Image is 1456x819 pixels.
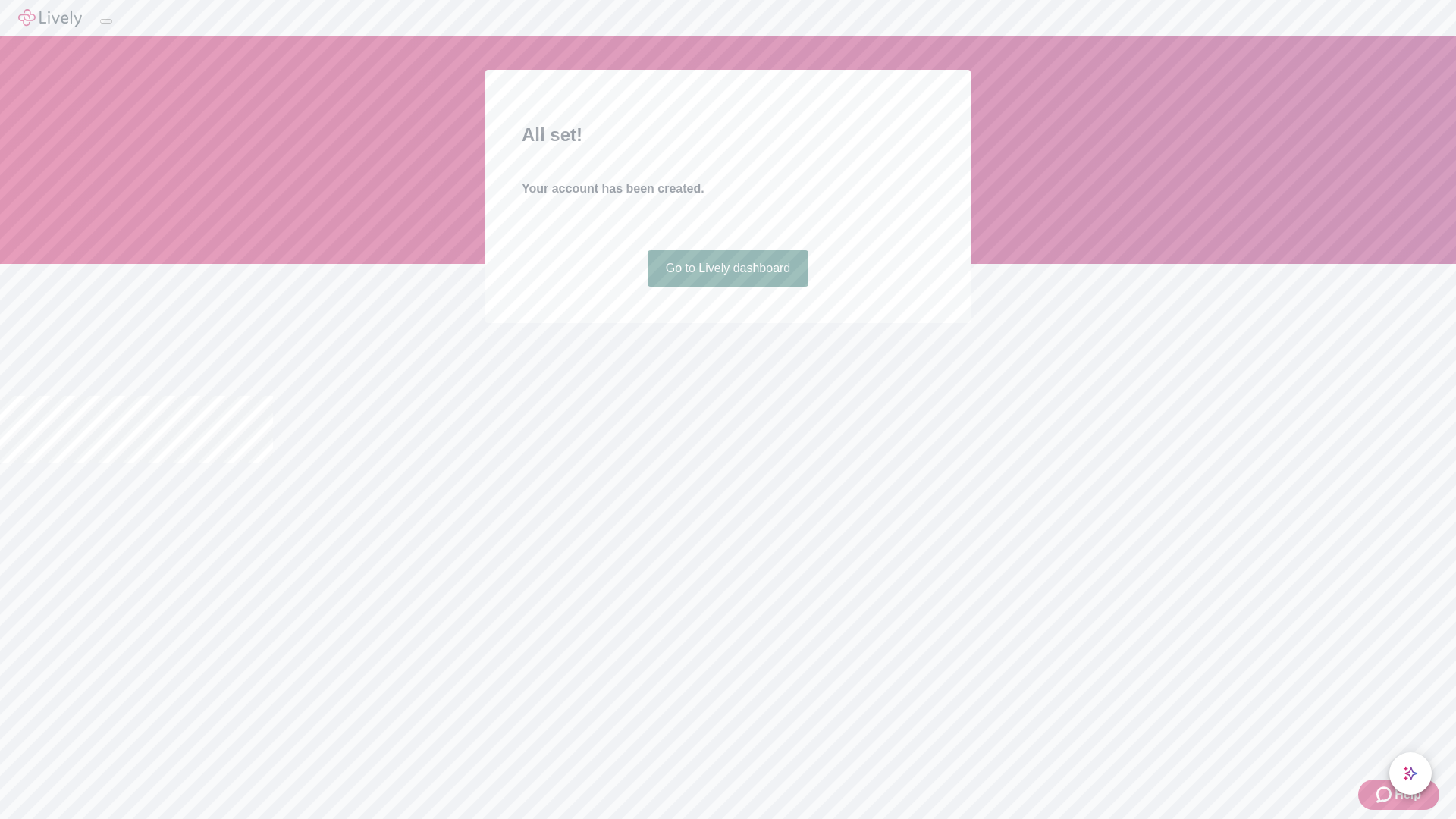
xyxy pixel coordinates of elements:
[1358,780,1439,810] button: Zendesk support iconHelp
[18,9,82,27] img: Lively
[1403,766,1418,781] svg: Lively AI Assistant
[1376,786,1395,804] svg: Zendesk support icon
[648,250,809,287] a: Go to Lively dashboard
[522,180,934,198] h4: Your account has been created.
[1389,752,1432,795] button: chat
[1395,786,1421,804] span: Help
[522,121,934,149] h2: All set!
[100,19,112,24] button: Log out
